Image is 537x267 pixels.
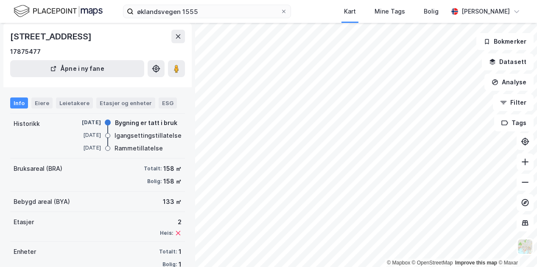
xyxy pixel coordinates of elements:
div: Enheter [14,247,36,257]
div: [STREET_ADDRESS] [10,30,93,43]
div: Historikk [14,119,40,129]
div: Bolig: [147,178,162,185]
div: [DATE] [67,119,101,126]
div: 158 ㎡ [163,164,182,174]
div: Kontrollprogram for chat [495,226,537,267]
div: 17875477 [10,47,41,57]
div: [PERSON_NAME] [461,6,510,17]
div: Info [10,97,28,108]
div: 2 [160,217,182,227]
div: [DATE] [67,144,101,152]
iframe: Chat Widget [495,226,537,267]
div: Bygning er tatt i bruk [115,118,177,128]
a: Improve this map [455,260,497,266]
div: Eiere [31,97,53,108]
div: Igangsettingstillatelse [115,131,182,141]
button: Datasett [482,53,534,70]
div: Mine Tags [375,6,405,17]
div: 133 ㎡ [163,197,182,207]
button: Filter [493,94,534,111]
a: Mapbox [387,260,410,266]
button: Bokmerker [476,33,534,50]
div: Totalt: [159,248,177,255]
div: Heis: [160,230,173,236]
img: logo.f888ab2527a4732fd821a326f86c7f29.svg [14,4,103,19]
div: Totalt: [144,165,162,172]
div: Kart [344,6,356,17]
div: 1 [179,247,182,257]
input: Søk på adresse, matrikkel, gårdeiere, leietakere eller personer [134,5,280,18]
div: 158 ㎡ [163,176,182,186]
div: Etasjer [14,217,34,227]
div: Etasjer og enheter [100,99,152,107]
div: Bebygd areal (BYA) [14,197,70,207]
div: Leietakere [56,97,93,108]
div: [DATE] [67,131,101,139]
button: Tags [494,114,534,131]
button: Åpne i ny fane [10,60,144,77]
div: Bolig [424,6,439,17]
div: Rammetillatelse [115,143,163,153]
a: OpenStreetMap [412,260,453,266]
button: Analyse [484,74,534,91]
div: ESG [159,97,177,108]
div: Bruksareal (BRA) [14,164,62,174]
